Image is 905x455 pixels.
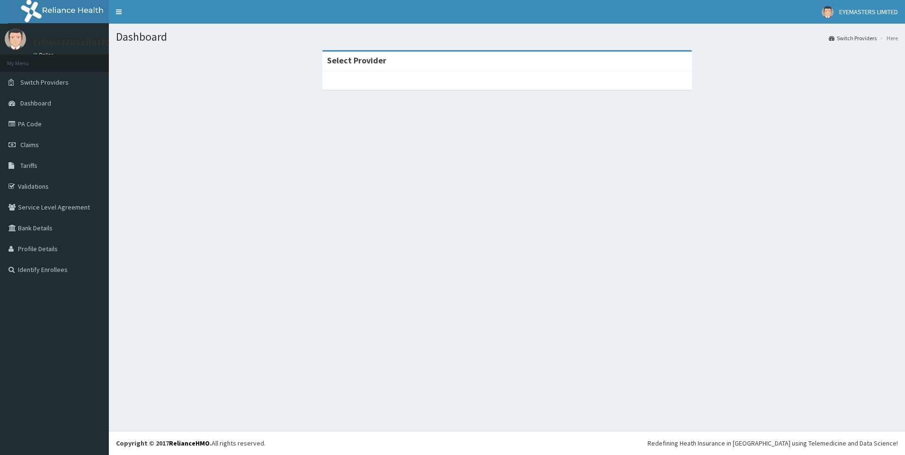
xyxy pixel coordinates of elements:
[648,438,898,448] div: Redefining Heath Insurance in [GEOGRAPHIC_DATA] using Telemedicine and Data Science!
[116,439,212,447] strong: Copyright © 2017 .
[20,140,39,149] span: Claims
[327,55,386,66] strong: Select Provider
[20,161,37,170] span: Tariffs
[169,439,210,447] a: RelianceHMO
[116,31,898,43] h1: Dashboard
[33,52,56,58] a: Online
[839,8,898,16] span: EYEMASTERS LIMITED
[20,99,51,107] span: Dashboard
[109,431,905,455] footer: All rights reserved.
[20,78,69,87] span: Switch Providers
[33,38,111,47] p: EYEMASTERS LIMITED
[5,28,26,50] img: User Image
[878,34,898,42] li: Here
[829,34,877,42] a: Switch Providers
[822,6,834,18] img: User Image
